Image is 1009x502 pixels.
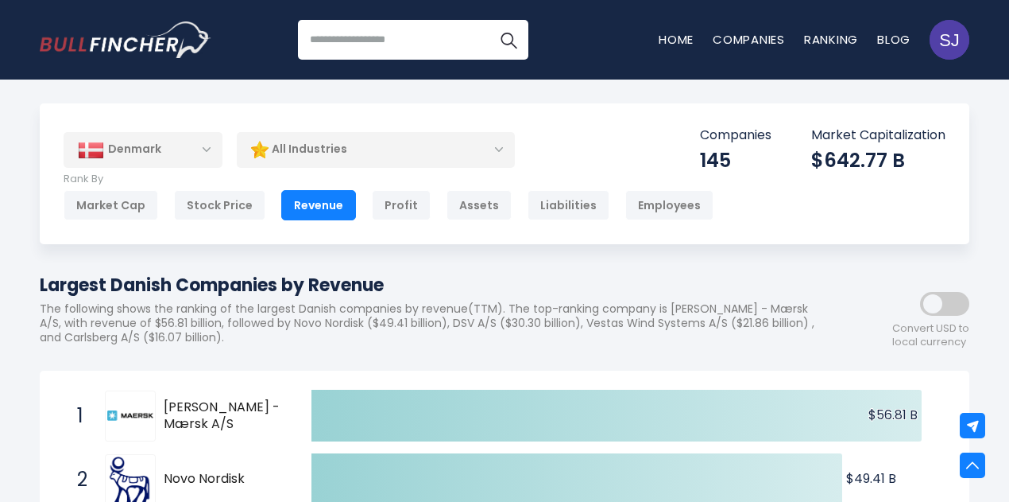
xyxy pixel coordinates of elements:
[107,411,153,421] img: A.P. Møller - Mærsk A/S
[713,31,785,48] a: Companies
[372,190,431,220] div: Profit
[164,471,284,488] span: Novo Nordisk
[489,20,528,60] button: Search
[528,190,609,220] div: Liabilities
[804,31,858,48] a: Ranking
[447,190,512,220] div: Assets
[811,127,945,144] p: Market Capitalization
[69,466,85,493] span: 2
[868,406,918,424] text: $56.81 B
[64,132,222,167] div: Denmark
[40,21,211,58] a: Go to homepage
[877,31,910,48] a: Blog
[281,190,356,220] div: Revenue
[40,21,211,58] img: Bullfincher logo
[40,302,826,345] p: The following shows the ranking of the largest Danish companies by revenue(TTM). The top-ranking ...
[64,173,713,186] p: Rank By
[69,403,85,430] span: 1
[40,272,826,298] h1: Largest Danish Companies by Revenue
[64,190,158,220] div: Market Cap
[164,399,284,433] span: [PERSON_NAME] - Mærsk A/S
[700,127,771,144] p: Companies
[237,131,515,168] div: All Industries
[892,322,969,349] span: Convert USD to local currency
[700,148,771,173] div: 145
[659,31,694,48] a: Home
[846,469,896,488] text: $49.41 B
[625,190,713,220] div: Employees
[174,190,265,220] div: Stock Price
[811,148,945,173] div: $642.77 B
